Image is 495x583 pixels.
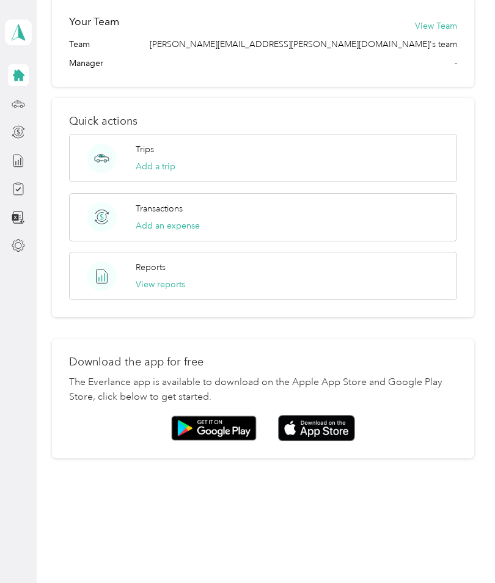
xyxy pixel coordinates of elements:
[427,515,495,583] iframe: Everlance-gr Chat Button Frame
[136,160,175,173] button: Add a trip
[69,115,457,128] p: Quick actions
[455,57,457,70] span: -
[136,261,166,274] p: Reports
[150,38,457,51] span: [PERSON_NAME][EMAIL_ADDRESS][PERSON_NAME][DOMAIN_NAME]'s team
[69,38,90,51] span: Team
[69,57,103,70] span: Manager
[69,375,457,405] p: The Everlance app is available to download on the Apple App Store and Google Play Store, click be...
[415,20,457,32] button: View Team
[171,416,257,441] img: Google play
[278,415,355,441] img: App store
[136,278,185,291] button: View reports
[69,14,119,29] h2: Your Team
[69,356,457,369] p: Download the app for free
[136,202,183,215] p: Transactions
[136,219,200,232] button: Add an expense
[136,143,154,156] p: Trips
